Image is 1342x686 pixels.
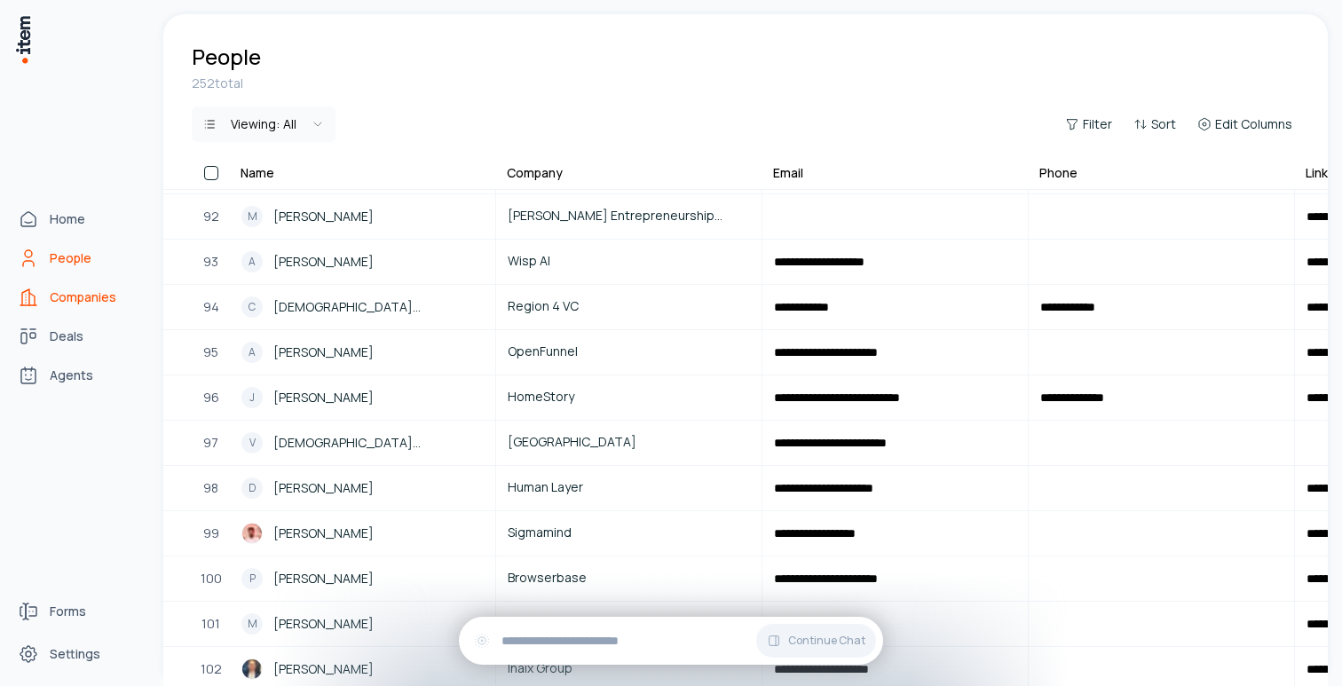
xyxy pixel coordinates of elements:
[1058,112,1119,137] button: Filter
[756,624,876,658] button: Continue Chat
[231,115,296,133] div: Viewing:
[241,251,263,272] div: A
[273,388,374,407] span: [PERSON_NAME]
[1215,115,1292,133] span: Edit Columns
[1083,115,1112,133] span: Filter
[508,477,750,497] span: Human Layer
[241,523,263,544] img: Pratik Mundra
[241,432,263,453] div: V
[1126,112,1183,137] button: Sort
[231,603,494,645] a: M[PERSON_NAME]
[231,331,494,374] a: A[PERSON_NAME]
[273,569,374,588] span: [PERSON_NAME]
[192,43,261,71] h1: People
[788,634,865,648] span: Continue Chat
[508,523,750,542] span: Sigmamind
[14,14,32,65] img: Item Brain Logo
[11,319,146,354] a: Deals
[201,614,220,634] span: 101
[459,617,883,665] div: Continue Chat
[508,613,750,633] span: Browserbase
[1190,112,1299,137] button: Edit Columns
[508,658,750,678] span: Inaix Group
[497,195,761,238] a: [PERSON_NAME] Entrepreneurship Organization
[11,358,146,393] a: Agents
[497,331,761,374] a: OpenFunnel
[231,195,494,238] a: M[PERSON_NAME]
[508,206,750,225] span: [PERSON_NAME] Entrepreneurship Organization
[50,327,83,345] span: Deals
[273,207,374,226] span: [PERSON_NAME]
[50,249,91,267] span: People
[497,557,761,600] a: Browserbase
[497,422,761,464] a: [GEOGRAPHIC_DATA]
[50,645,100,663] span: Settings
[273,252,374,272] span: [PERSON_NAME]
[203,478,218,498] span: 98
[241,164,274,182] div: Name
[508,342,750,361] span: OpenFunnel
[497,240,761,283] a: Wisp AI
[497,467,761,509] a: Human Layer
[273,659,374,679] span: [PERSON_NAME]
[203,207,219,226] span: 92
[508,296,750,316] span: Region 4 VC
[201,569,222,588] span: 100
[192,75,1299,92] div: 252 total
[50,288,116,306] span: Companies
[273,343,374,362] span: [PERSON_NAME]
[50,603,86,620] span: Forms
[1039,164,1078,182] div: Phone
[203,524,219,543] span: 99
[241,613,263,635] div: M
[231,286,494,328] a: C[DEMOGRAPHIC_DATA][PERSON_NAME]
[241,387,263,408] div: J
[203,252,218,272] span: 93
[241,568,263,589] div: P
[11,240,146,276] a: People
[203,343,218,362] span: 95
[241,342,263,363] div: A
[497,512,761,555] a: Sigmamind
[1151,115,1176,133] span: Sort
[497,603,761,645] a: Browserbase
[203,433,218,453] span: 97
[273,614,374,634] span: [PERSON_NAME]
[201,659,222,679] span: 102
[497,286,761,328] a: Region 4 VC
[50,210,85,228] span: Home
[241,477,263,499] div: D
[231,557,494,600] a: P[PERSON_NAME]
[231,422,494,464] a: V[DEMOGRAPHIC_DATA][PERSON_NAME]
[231,240,494,283] a: A[PERSON_NAME]
[507,164,563,182] div: Company
[203,297,219,317] span: 94
[273,433,484,453] span: [DEMOGRAPHIC_DATA][PERSON_NAME]
[241,206,263,227] div: M
[11,201,146,237] a: Home
[231,512,494,555] a: Pratik Mundra[PERSON_NAME]
[11,280,146,315] a: Companies
[273,524,374,543] span: [PERSON_NAME]
[508,387,750,406] span: HomeStory
[508,432,750,452] span: [GEOGRAPHIC_DATA]
[241,658,263,680] img: Jeremy Biggs
[508,568,750,587] span: Browserbase
[231,467,494,509] a: D[PERSON_NAME]
[273,478,374,498] span: [PERSON_NAME]
[231,376,494,419] a: J[PERSON_NAME]
[241,296,263,318] div: C
[508,251,750,271] span: Wisp AI
[50,367,93,384] span: Agents
[497,376,761,419] a: HomeStory
[11,594,146,629] a: Forms
[773,164,803,182] div: Email
[273,297,484,317] span: [DEMOGRAPHIC_DATA][PERSON_NAME]
[11,636,146,672] a: Settings
[203,388,219,407] span: 96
